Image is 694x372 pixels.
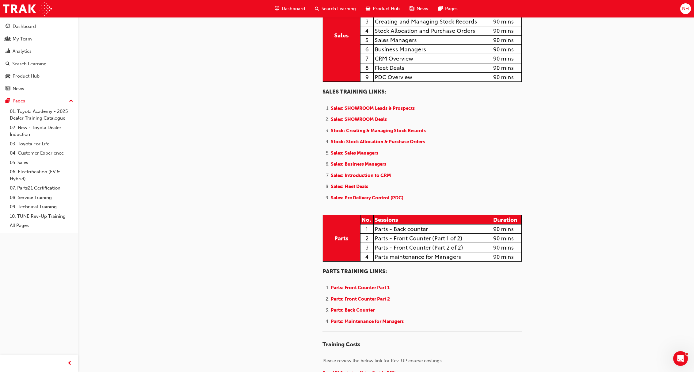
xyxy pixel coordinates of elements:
a: Sales: Sales Managers [331,150,379,156]
a: 08. Service Training [7,193,76,202]
button: NH [680,3,691,14]
span: Dashboard [282,5,305,12]
a: Search Learning [2,58,76,70]
a: 02. New - Toyota Dealer Induction [7,123,76,139]
span: NH [682,5,689,12]
span: Training Costs [322,341,360,348]
div: Product Hub [13,73,40,80]
a: Sales: Business Managers [331,161,387,167]
span: Parts: Back Counter [331,307,375,313]
span: Sales: Pre Delivery Control (PDC) [331,195,403,201]
div: Analytics [13,48,32,55]
a: My Team [2,33,76,45]
a: All Pages [7,221,76,230]
a: Parts: Maintenance for Managers [331,319,409,324]
button: Pages [2,95,76,107]
a: Analytics [2,46,76,57]
span: search-icon [6,61,10,67]
a: 01. Toyota Academy - 2025 Dealer Training Catalogue [7,107,76,123]
div: My Team [13,36,32,43]
span: Sales: SHOWROOM Deals [331,117,387,122]
span: car-icon [366,5,370,13]
span: up-icon [69,97,73,105]
a: Sales: Fleet Deals ​ [331,184,375,189]
a: pages-iconPages [433,2,463,15]
a: 06. Electrification (EV & Hybrid) [7,167,76,183]
iframe: Intercom live chat [673,351,688,366]
span: SALES TRAINING LINKS: [322,88,386,95]
span: people-icon [6,36,10,42]
a: news-iconNews [405,2,433,15]
a: 10. TUNE Rev-Up Training [7,212,76,221]
a: Parts: Back Counter [331,307,380,313]
a: Sales: SHOWROOM Deals [331,117,388,122]
span: Product Hub [373,5,400,12]
a: Stock: Creating & Managing Stock Records [331,128,426,133]
a: Sales: Introduction to CRM [331,173,392,178]
a: 03. Toyota For Life [7,139,76,149]
span: Parts: Maintenance for Managers [331,319,404,324]
span: pages-icon [6,98,10,104]
a: guage-iconDashboard [270,2,310,15]
a: Sales: Pre Delivery Control (PDC) [331,195,405,201]
span: Please review the below link for Rev-UP course costings: [322,358,443,363]
a: Dashboard [2,21,76,32]
div: Pages [13,98,25,105]
span: Parts: Front Counter Part 2 [331,296,390,302]
span: prev-icon [67,360,72,367]
span: Parts: Front Counter Part 1 [331,285,390,290]
div: Dashboard [13,23,36,30]
a: search-iconSearch Learning [310,2,361,15]
a: Sales: SHOWROOM Leads & Prospects [331,105,415,111]
a: Parts: Front Counter Part 1 [331,285,399,290]
a: 09. Technical Training [7,202,76,212]
div: News [13,85,24,92]
span: News [417,5,428,12]
a: 07. Parts21 Certification [7,183,76,193]
a: Stock: Stock Allocation & Purchase Orders [331,139,425,144]
span: Sales: Introduction to CRM [331,173,391,178]
button: DashboardMy TeamAnalyticsSearch LearningProduct HubNews [2,20,76,95]
span: pages-icon [438,5,443,13]
img: Trak [3,2,52,16]
a: 04. Customer Experience [7,148,76,158]
span: news-icon [6,86,10,92]
span: chart-icon [6,49,10,54]
span: Search Learning [322,5,356,12]
a: Product Hub [2,71,76,82]
span: news-icon [410,5,414,13]
span: PARTS TRAINING LINKS: [322,268,387,275]
span: guage-icon [275,5,279,13]
a: Parts: Front Counter Part 2 [331,296,399,302]
span: guage-icon [6,24,10,29]
div: Search Learning [12,60,47,67]
span: Sales: Sales Managers [331,150,378,156]
a: News [2,83,76,94]
span: car-icon [6,74,10,79]
span: Sales: Business Managers [331,161,386,167]
span: search-icon [315,5,319,13]
a: car-iconProduct Hub [361,2,405,15]
a: 05. Sales [7,158,76,167]
span: Pages [445,5,458,12]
